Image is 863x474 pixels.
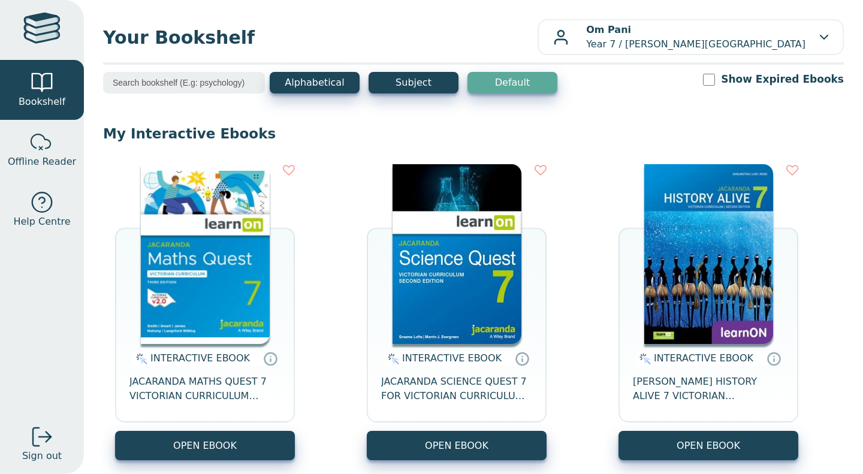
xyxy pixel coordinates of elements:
[384,352,399,366] img: interactive.svg
[129,375,280,403] span: JACARANDA MATHS QUEST 7 VICTORIAN CURRICULUM LEARNON EBOOK 3E
[538,19,844,55] button: Om PaniYear 7 / [PERSON_NAME][GEOGRAPHIC_DATA]
[8,155,76,169] span: Offline Reader
[103,72,265,93] input: Search bookshelf (E.g: psychology)
[636,352,651,366] img: interactive.svg
[586,24,631,35] b: Om Pani
[721,72,844,87] label: Show Expired Ebooks
[654,352,753,364] span: INTERACTIVE EBOOK
[767,351,781,366] a: Interactive eBooks are accessed online via the publisher’s portal. They contain interactive resou...
[369,72,458,93] button: Subject
[633,375,784,403] span: [PERSON_NAME] HISTORY ALIVE 7 VICTORIAN CURRICULUM LEARNON EBOOK 2E
[19,95,65,109] span: Bookshelf
[141,164,270,344] img: b87b3e28-4171-4aeb-a345-7fa4fe4e6e25.jpg
[586,23,805,52] p: Year 7 / [PERSON_NAME][GEOGRAPHIC_DATA]
[367,431,547,460] button: OPEN EBOOK
[103,125,844,143] p: My Interactive Ebooks
[132,352,147,366] img: interactive.svg
[13,215,70,229] span: Help Centre
[515,351,529,366] a: Interactive eBooks are accessed online via the publisher’s portal. They contain interactive resou...
[270,72,360,93] button: Alphabetical
[381,375,532,403] span: JACARANDA SCIENCE QUEST 7 FOR VICTORIAN CURRICULUM LEARNON 2E EBOOK
[115,431,295,460] button: OPEN EBOOK
[618,431,798,460] button: OPEN EBOOK
[644,164,773,344] img: d4781fba-7f91-e911-a97e-0272d098c78b.jpg
[103,24,538,51] span: Your Bookshelf
[22,449,62,463] span: Sign out
[467,72,557,93] button: Default
[150,352,250,364] span: INTERACTIVE EBOOK
[393,164,521,344] img: 329c5ec2-5188-ea11-a992-0272d098c78b.jpg
[263,351,277,366] a: Interactive eBooks are accessed online via the publisher’s portal. They contain interactive resou...
[402,352,502,364] span: INTERACTIVE EBOOK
